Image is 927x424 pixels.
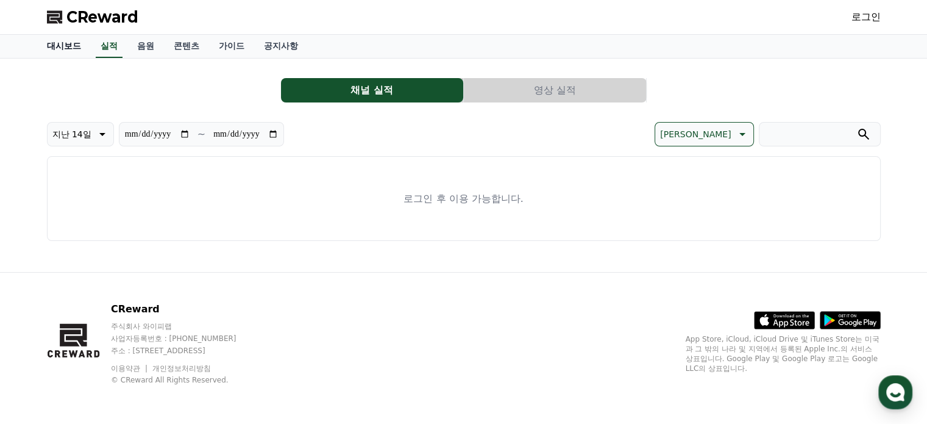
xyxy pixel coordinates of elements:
[464,78,647,102] a: 영상 실적
[38,341,46,351] span: 홈
[52,126,91,143] p: 지난 14일
[111,364,149,373] a: 이용약관
[127,35,164,58] a: 음원
[188,341,203,351] span: 설정
[660,126,731,143] p: [PERSON_NAME]
[111,375,260,385] p: © CReward All Rights Reserved.
[281,78,463,102] button: 채널 실적
[111,322,260,331] p: 주식회사 와이피랩
[157,323,234,353] a: 설정
[111,302,260,317] p: CReward
[47,122,114,146] button: 지난 14일
[66,7,138,27] span: CReward
[851,10,881,24] a: 로그인
[164,35,209,58] a: 콘텐츠
[4,323,80,353] a: 홈
[403,192,523,206] p: 로그인 후 이용 가능합니다.
[96,35,123,58] a: 실적
[47,7,138,27] a: CReward
[655,122,753,146] button: [PERSON_NAME]
[111,334,260,343] p: 사업자등록번호 : [PHONE_NUMBER]
[254,35,308,58] a: 공지사항
[464,78,646,102] button: 영상 실적
[111,346,260,356] p: 주소 : [STREET_ADDRESS]
[37,35,91,58] a: 대시보드
[80,323,157,353] a: 대화
[197,127,205,142] p: ~
[112,342,126,351] span: 대화
[209,35,254,58] a: 가이드
[152,364,211,373] a: 개인정보처리방침
[686,334,881,373] p: App Store, iCloud, iCloud Drive 및 iTunes Store는 미국과 그 밖의 나라 및 지역에서 등록된 Apple Inc.의 서비스 상표입니다. Goo...
[281,78,464,102] a: 채널 실적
